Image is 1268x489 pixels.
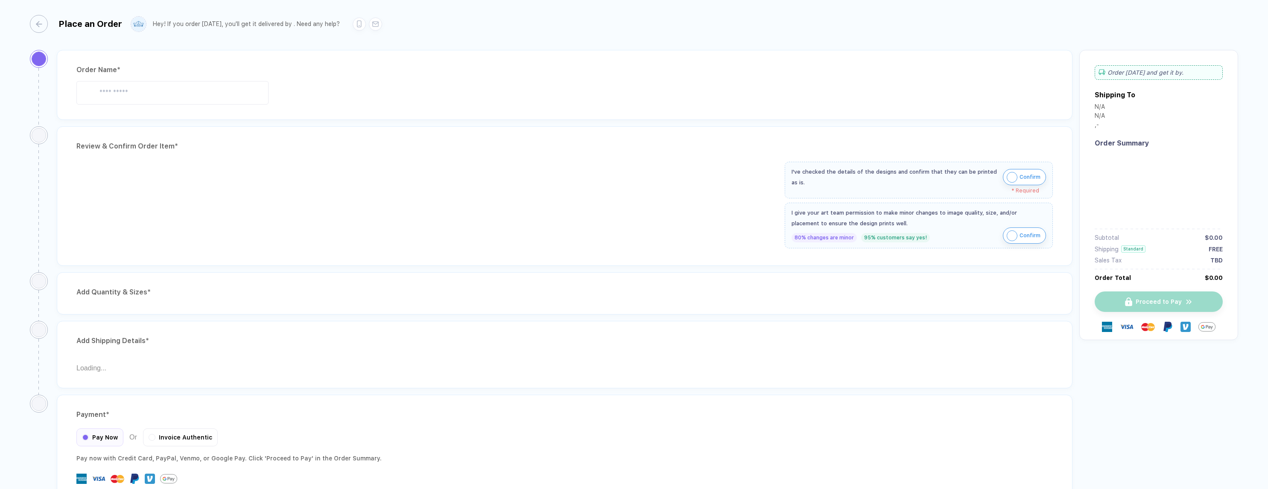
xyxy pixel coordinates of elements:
div: 95% customers say yes! [861,233,930,242]
div: Review & Confirm Order Item [76,140,1053,153]
div: * Required [792,188,1039,194]
div: 80% changes are minor [792,233,857,242]
div: Add Quantity & Sizes [76,285,1053,299]
img: Paypal [1163,322,1173,332]
span: Invoice Authentic [159,434,212,441]
div: Or [76,428,218,446]
div: Payment [76,408,1053,422]
img: GPay [160,470,177,487]
img: master-card [111,472,124,486]
img: Paypal [129,474,140,484]
div: Order Total [1095,274,1131,281]
img: user profile [131,17,146,32]
div: Subtotal [1095,234,1119,241]
button: iconConfirm [1003,169,1046,185]
div: Hey! If you order [DATE], you'll get it delivered by . Need any help? [153,20,340,28]
div: N/A [1095,103,1105,112]
div: Invoice Authentic [143,428,218,446]
div: Shipping To [1095,91,1135,99]
img: icon [1007,172,1017,183]
div: $0.00 [1205,234,1223,241]
div: TBD [1210,257,1223,264]
div: I give your art team permission to make minor changes to image quality, size, and/or placement to... [792,207,1046,229]
div: N/A [1095,112,1105,121]
img: master-card [1141,320,1155,334]
button: iconConfirm [1003,227,1046,244]
img: icon [1007,230,1017,241]
div: Sales Tax [1095,257,1122,264]
span: Confirm [1020,229,1040,242]
div: Shipping [1095,246,1119,253]
div: Order Name [76,63,1053,77]
img: Venmo [1180,322,1191,332]
div: , - [1095,121,1105,130]
div: Loading... [76,361,1053,375]
div: Standard [1121,245,1145,253]
div: FREE [1209,246,1223,253]
span: Pay Now [92,434,118,441]
img: GPay [1198,318,1215,335]
img: express [1102,322,1112,332]
div: Order Summary [1095,139,1223,147]
img: visa [92,472,105,486]
img: visa [1120,320,1134,334]
div: Order [DATE] and get it by . [1095,65,1223,80]
div: Pay Now [76,428,123,446]
span: Confirm [1020,170,1040,184]
div: Place an Order [58,19,122,29]
div: $0.00 [1205,274,1223,281]
div: Pay now with Credit Card, PayPal , Venmo , or Google Pay. Click 'Proceed to Pay' in the Order Sum... [76,453,1053,463]
img: express [76,474,87,484]
div: I've checked the details of the designs and confirm that they can be printed as is. [792,166,999,188]
img: Venmo [145,474,155,484]
div: Add Shipping Details [76,334,1053,348]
